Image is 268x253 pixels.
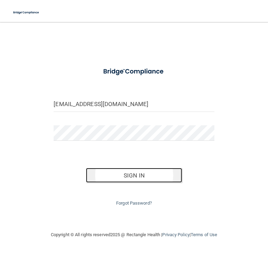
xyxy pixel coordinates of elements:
[9,224,259,246] div: Copyright © All rights reserved 2025 @ Rectangle Health | |
[162,232,189,237] a: Privacy Policy
[116,200,152,206] a: Forgot Password?
[149,205,260,233] iframe: Drift Widget Chat Controller
[54,96,214,112] input: Email
[10,5,42,20] img: bridge_compliance_login_screen.278c3ca4.svg
[191,232,217,237] a: Terms of Use
[86,168,182,183] button: Sign In
[97,63,172,80] img: bridge_compliance_login_screen.278c3ca4.svg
